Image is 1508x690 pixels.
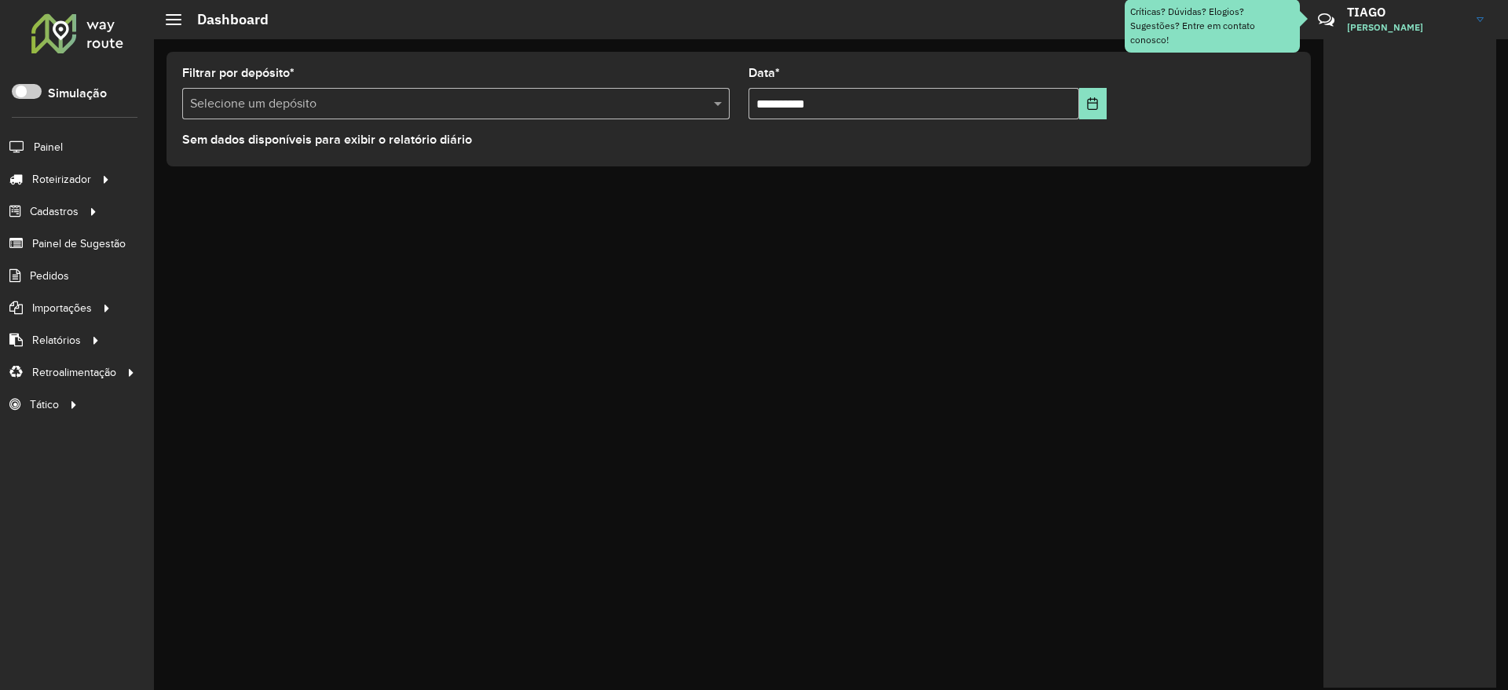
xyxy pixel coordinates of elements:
[1079,88,1107,119] button: Choose Date
[32,171,91,188] span: Roteirizador
[34,139,63,155] span: Painel
[182,130,472,149] label: Sem dados disponíveis para exibir o relatório diário
[30,396,59,413] span: Tático
[30,268,69,284] span: Pedidos
[32,364,116,381] span: Retroalimentação
[32,300,92,316] span: Importações
[48,84,107,103] label: Simulação
[30,203,79,220] span: Cadastros
[1309,3,1343,37] a: Contato Rápido
[1347,5,1465,20] h3: TIAGO
[1347,20,1465,35] span: [PERSON_NAME]
[182,64,295,82] label: Filtrar por depósito
[749,64,780,82] label: Data
[32,235,126,252] span: Painel de Sugestão
[32,332,81,349] span: Relatórios
[181,11,269,28] h2: Dashboard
